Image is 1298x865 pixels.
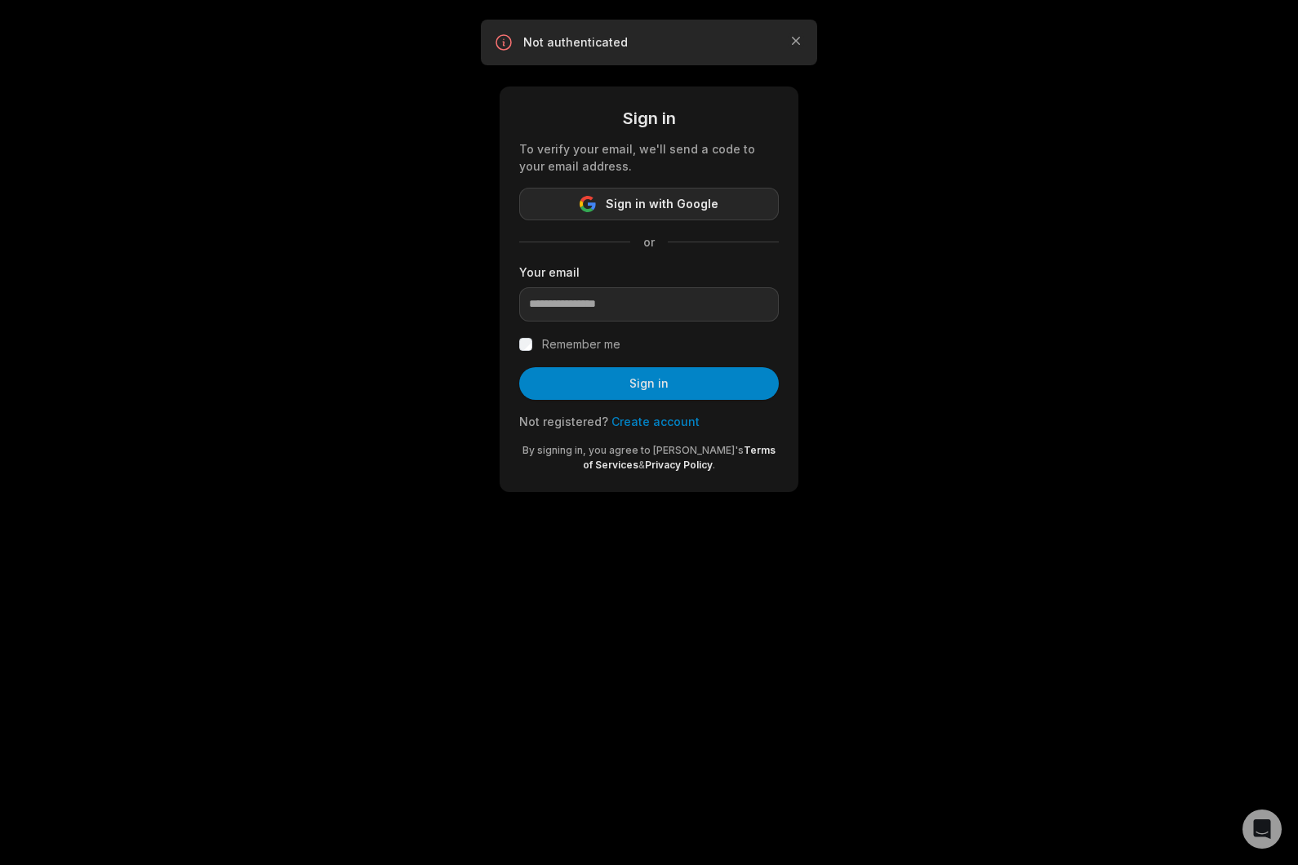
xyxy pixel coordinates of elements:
[713,459,715,471] span: .
[519,140,779,175] div: To verify your email, we'll send a code to your email address.
[1242,810,1282,849] div: Open Intercom Messenger
[519,367,779,400] button: Sign in
[519,188,779,220] button: Sign in with Google
[630,233,668,251] span: or
[519,106,779,131] div: Sign in
[645,459,713,471] a: Privacy Policy
[583,444,776,471] a: Terms of Services
[606,194,718,214] span: Sign in with Google
[638,459,645,471] span: &
[542,335,620,354] label: Remember me
[611,415,700,428] a: Create account
[523,34,775,51] p: Not authenticated
[519,415,608,428] span: Not registered?
[519,264,779,281] label: Your email
[522,444,744,456] span: By signing in, you agree to [PERSON_NAME]'s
